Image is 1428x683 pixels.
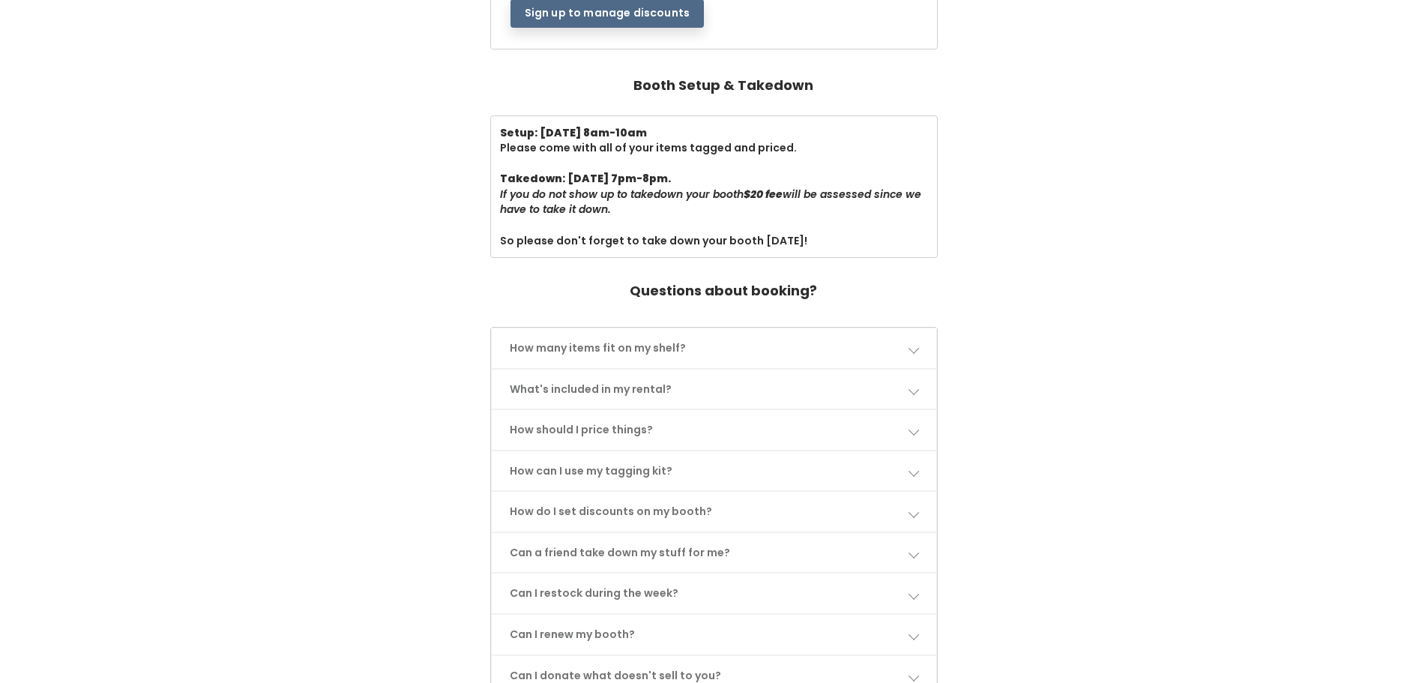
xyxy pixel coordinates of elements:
a: How do I set discounts on my booth? [492,492,937,532]
a: What's included in my rental? [492,370,937,409]
b: Takedown: [DATE] 7pm-8pm. [500,171,671,186]
a: How should I price things? [492,410,937,450]
a: Can a friend take down my stuff for me? [492,533,937,573]
div: Please come with all of your items tagged and priced. So please don't forget to take down your bo... [500,125,929,249]
h4: Booth Setup & Takedown [633,70,813,100]
a: Can I renew my booth? [492,615,937,655]
a: How many items fit on my shelf? [492,328,937,368]
a: Can I restock during the week? [492,574,937,613]
i: If you do not show up to takedown your booth will be assessed since we have to take it down. [500,187,921,217]
b: $20 fee [744,187,783,202]
h4: Questions about booking? [630,276,817,306]
b: Setup: [DATE] 8am-10am [500,125,647,140]
a: Sign up to manage discounts [510,5,704,20]
a: How can I use my tagging kit? [492,451,937,491]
